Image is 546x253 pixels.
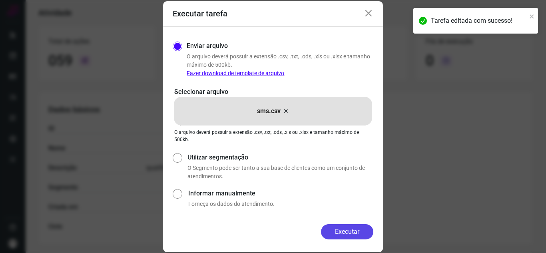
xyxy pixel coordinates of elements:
div: Tarefa editada com sucesso! [431,16,527,26]
p: O arquivo deverá possuir a extensão .csv, .txt, .ods, .xls ou .xlsx e tamanho máximo de 500kb. [187,52,373,78]
a: Fazer download de template de arquivo [187,70,284,76]
label: Utilizar segmentação [187,153,373,162]
button: Executar [321,224,373,239]
label: Enviar arquivo [187,41,228,51]
p: Forneça os dados do atendimento. [188,200,373,208]
p: O Segmento pode ser tanto a sua base de clientes como um conjunto de atendimentos. [187,164,373,181]
label: Informar manualmente [188,189,373,198]
button: close [529,11,535,21]
p: sms.csv [257,106,281,116]
p: O arquivo deverá possuir a extensão .csv, .txt, .ods, .xls ou .xlsx e tamanho máximo de 500kb. [174,129,372,143]
p: Selecionar arquivo [174,87,372,97]
h3: Executar tarefa [173,9,227,18]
